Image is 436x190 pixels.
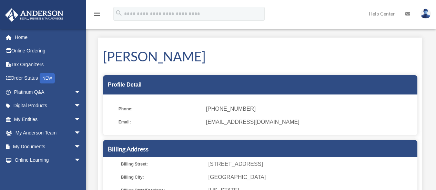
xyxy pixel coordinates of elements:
span: arrow_drop_down [74,85,88,99]
span: arrow_drop_down [74,126,88,140]
span: arrow_drop_down [74,153,88,168]
h5: Billing Address [108,145,413,153]
span: [GEOGRAPHIC_DATA] [209,172,415,182]
span: Billing Street: [121,159,204,169]
i: menu [93,10,101,18]
a: Tax Organizers [5,58,91,71]
a: menu [93,12,101,18]
div: NEW [40,73,55,83]
div: Profile Detail [103,75,417,94]
a: My Entitiesarrow_drop_down [5,112,91,126]
img: Anderson Advisors Platinum Portal [3,8,65,22]
a: Platinum Q&Aarrow_drop_down [5,85,91,99]
a: Digital Productsarrow_drop_down [5,99,91,113]
h1: [PERSON_NAME] [103,47,417,66]
a: Online Learningarrow_drop_down [5,153,91,167]
span: arrow_drop_down [74,112,88,127]
a: My Documentsarrow_drop_down [5,140,91,153]
span: arrow_drop_down [74,140,88,154]
img: User Pic [420,9,431,19]
i: search [115,9,123,17]
span: arrow_drop_down [74,99,88,113]
a: Online Ordering [5,44,91,58]
a: Order StatusNEW [5,71,91,86]
span: Email: [119,117,201,127]
span: [EMAIL_ADDRESS][DOMAIN_NAME] [206,117,413,127]
span: Phone: [119,104,201,114]
span: [STREET_ADDRESS] [209,159,415,169]
a: My Anderson Teamarrow_drop_down [5,126,91,140]
span: [PHONE_NUMBER] [206,104,413,114]
a: Home [5,30,91,44]
span: Billing City: [121,172,204,182]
